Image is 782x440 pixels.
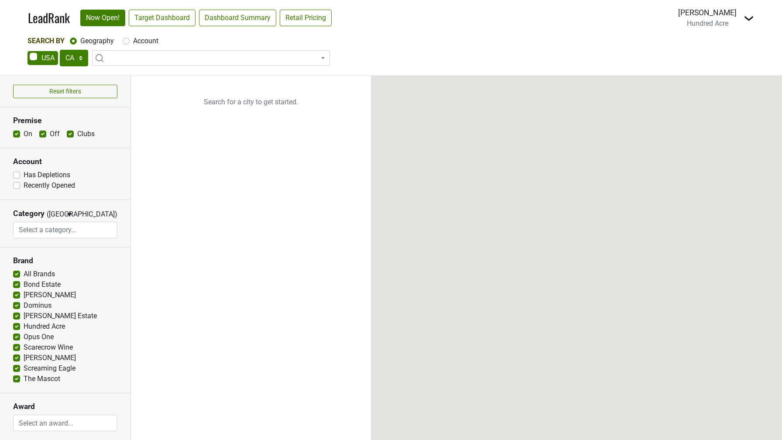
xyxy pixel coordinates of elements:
label: Screaming Eagle [24,363,75,374]
label: Hundred Acre [24,321,65,332]
label: All Brands [24,269,55,279]
label: Off [50,129,60,139]
label: Recently Opened [24,180,75,191]
label: Opus One [24,332,54,342]
h3: Brand [13,256,117,265]
button: Reset filters [13,85,117,98]
a: LeadRank [28,9,70,27]
label: Geography [80,36,114,46]
h3: Premise [13,116,117,125]
label: Scarecrow Wine [24,342,73,353]
label: The Mascot [24,374,60,384]
span: Hundred Acre [687,19,728,27]
h3: Account [13,157,117,166]
label: [PERSON_NAME] [24,353,76,363]
label: Clubs [77,129,95,139]
label: Account [133,36,158,46]
label: [PERSON_NAME] Estate [24,311,97,321]
img: Dropdown Menu [744,13,754,24]
h3: Category [13,209,45,218]
a: Retail Pricing [280,10,332,26]
label: On [24,129,32,139]
input: Select an award... [14,415,117,431]
a: Target Dashboard [129,10,195,26]
label: Bond Estate [24,279,61,290]
div: [PERSON_NAME] [678,7,737,18]
span: ([GEOGRAPHIC_DATA]) [47,209,64,222]
span: Search By [27,37,65,45]
a: Now Open! [80,10,125,26]
input: Select a category... [14,222,117,238]
a: Dashboard Summary [199,10,276,26]
span: ▼ [66,210,73,218]
p: Search for a city to get started. [131,76,371,128]
label: [PERSON_NAME] [24,290,76,300]
h3: Award [13,402,117,411]
label: Has Depletions [24,170,70,180]
label: Dominus [24,300,51,311]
